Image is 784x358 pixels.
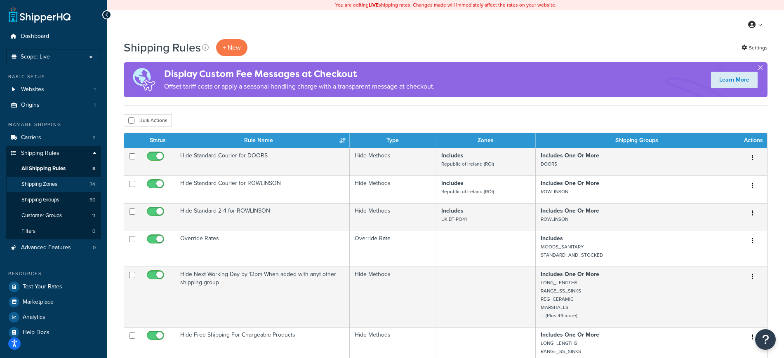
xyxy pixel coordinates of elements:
[124,40,201,56] h1: Shipping Rules
[541,243,603,259] small: MOODS_SANITARY STANDARD_AND_STOCKED
[21,134,41,141] span: Carriers
[350,133,436,148] th: Type
[175,231,350,267] td: Override Rates
[6,310,101,325] a: Analytics
[350,267,436,327] td: Hide Methods
[6,82,101,97] a: Websites 1
[92,165,95,172] span: 8
[93,244,96,251] span: 0
[175,203,350,231] td: Hide Standard 2-4 for ROWLINSON
[350,175,436,203] td: Hide Methods
[742,42,768,54] a: Settings
[350,203,436,231] td: Hide Methods
[541,179,599,187] strong: Includes One Or More
[541,188,568,195] small: ROWLINSON
[6,161,101,176] a: All Shipping Rules 8
[6,208,101,223] li: Customer Groups
[23,283,62,290] span: Test Your Rates
[124,62,164,97] img: duties-banner-06bc72dcb5fe05cb3f9472aba00be2ae8eb53ab6f0d8bb03d382ba314ac3c341.png
[23,299,54,306] span: Marketplace
[21,212,62,219] span: Customer Groups
[369,1,379,9] b: LIVE
[6,295,101,309] a: Marketplace
[441,188,494,195] small: Republic of Ireland (ROI)
[6,224,101,239] a: Filters 0
[6,177,101,192] li: Shipping Zones
[93,134,96,141] span: 2
[536,133,738,148] th: Shipping Groups
[23,314,45,321] span: Analytics
[711,72,758,88] a: Learn More
[9,6,71,23] a: ShipperHQ Home
[6,98,101,113] a: Origins 1
[6,146,101,161] a: Shipping Rules
[541,151,599,160] strong: Includes One Or More
[6,161,101,176] li: All Shipping Rules
[94,86,96,93] span: 1
[21,244,71,251] span: Advanced Features
[441,206,464,215] strong: Includes
[164,67,435,81] h4: Display Custom Fee Messages at Checkout
[6,270,101,277] div: Resources
[738,133,767,148] th: Actions
[441,215,467,223] small: UK BT-PO41
[6,177,101,192] a: Shipping Zones 74
[350,148,436,175] td: Hide Methods
[175,148,350,175] td: Hide Standard Courier for DOORS
[164,81,435,92] p: Offset tariff costs or apply a seasonal handling charge with a transparent message at checkout.
[21,86,44,93] span: Websites
[541,234,563,243] strong: Includes
[541,270,599,278] strong: Includes One Or More
[350,231,436,267] td: Override Rate
[140,133,175,148] th: Status
[6,279,101,294] a: Test Your Rates
[541,330,599,339] strong: Includes One Or More
[94,102,96,109] span: 1
[6,130,101,145] li: Carriers
[436,133,536,148] th: Zones
[21,102,40,109] span: Origins
[6,240,101,255] li: Advanced Features
[21,197,59,204] span: Shipping Groups
[541,279,581,319] small: LONG_LENGTHS RANGE_SS_SINKS REG_CERAMIC MARSHALLS ... (Plus 49 more)
[6,121,101,128] div: Manage Shipping
[441,151,464,160] strong: Includes
[6,325,101,340] a: Help Docs
[755,329,776,350] button: Open Resource Center
[6,192,101,208] li: Shipping Groups
[21,150,59,157] span: Shipping Rules
[175,133,350,148] th: Rule Name : activate to sort column ascending
[89,197,95,204] span: 60
[6,208,101,223] a: Customer Groups 11
[21,228,35,235] span: Filters
[21,181,57,188] span: Shipping Zones
[21,54,50,61] span: Scope: Live
[6,224,101,239] li: Filters
[6,82,101,97] li: Websites
[6,130,101,145] a: Carriers 2
[92,228,95,235] span: 0
[541,160,557,168] small: DOORS
[216,39,247,56] p: + New
[124,114,172,126] button: Bulk Actions
[6,29,101,44] a: Dashboard
[6,192,101,208] a: Shipping Groups 60
[175,175,350,203] td: Hide Standard Courier for ROWLINSON
[6,73,101,80] div: Basic Setup
[541,206,599,215] strong: Includes One Or More
[441,160,494,168] small: Republic of Ireland (ROI)
[90,181,95,188] span: 74
[6,98,101,113] li: Origins
[175,267,350,327] td: Hide Next Working Day by 12pm When added with anyt other shipping group
[23,329,49,336] span: Help Docs
[541,215,568,223] small: ROWLINSON
[92,212,95,219] span: 11
[441,179,464,187] strong: Includes
[21,165,66,172] span: All Shipping Rules
[6,240,101,255] a: Advanced Features 0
